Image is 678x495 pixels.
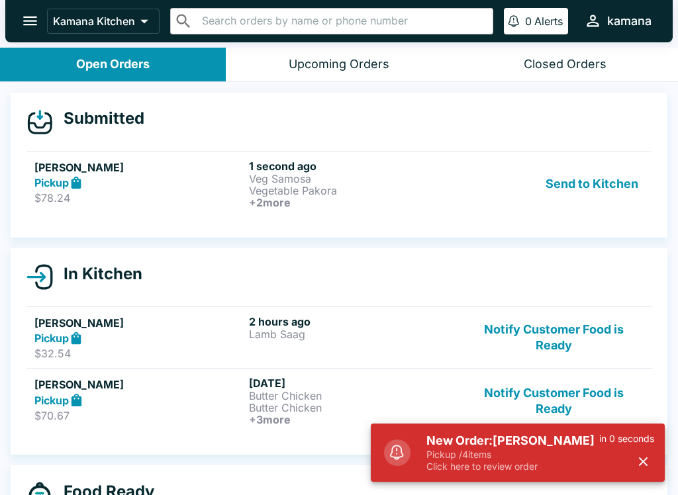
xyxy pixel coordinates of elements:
button: Notify Customer Food is Ready [464,315,644,361]
p: Pickup / 4 items [426,449,599,461]
div: kamana [607,13,652,29]
p: Veg Samosa [249,173,458,185]
div: Upcoming Orders [289,57,389,72]
h4: In Kitchen [53,264,142,284]
button: Kamana Kitchen [47,9,160,34]
h6: + 3 more [249,414,458,426]
a: [PERSON_NAME]Pickup$78.241 second agoVeg SamosaVegetable Pakora+2moreSend to Kitchen [26,151,652,216]
strong: Pickup [34,332,69,345]
p: $70.67 [34,409,244,422]
p: Butter Chicken [249,402,458,414]
h5: New Order: [PERSON_NAME] [426,433,599,449]
strong: Pickup [34,176,69,189]
p: in 0 seconds [599,433,654,445]
button: kamana [579,7,657,35]
p: Click here to review order [426,461,599,472]
div: Closed Orders [524,57,606,72]
h4: Submitted [53,109,144,128]
h6: 2 hours ago [249,315,458,328]
p: Kamana Kitchen [53,15,135,28]
a: [PERSON_NAME]Pickup$32.542 hours agoLamb SaagNotify Customer Food is Ready [26,306,652,369]
p: $78.24 [34,191,244,204]
p: Butter Chicken [249,390,458,402]
p: Vegetable Pakora [249,185,458,197]
h6: 1 second ago [249,159,458,173]
p: $32.54 [34,347,244,360]
button: Notify Customer Food is Ready [464,377,644,426]
strong: Pickup [34,394,69,407]
input: Search orders by name or phone number [198,12,487,30]
button: open drawer [13,4,47,38]
h6: [DATE] [249,377,458,390]
h5: [PERSON_NAME] [34,377,244,392]
p: Lamb Saag [249,328,458,340]
a: [PERSON_NAME]Pickup$70.67[DATE]Butter ChickenButter Chicken+3moreNotify Customer Food is Ready [26,368,652,433]
div: Open Orders [76,57,150,72]
button: Send to Kitchen [540,159,644,208]
p: 0 [525,15,532,28]
h6: + 2 more [249,197,458,208]
p: Alerts [534,15,563,28]
h5: [PERSON_NAME] [34,315,244,331]
h5: [PERSON_NAME] [34,159,244,175]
